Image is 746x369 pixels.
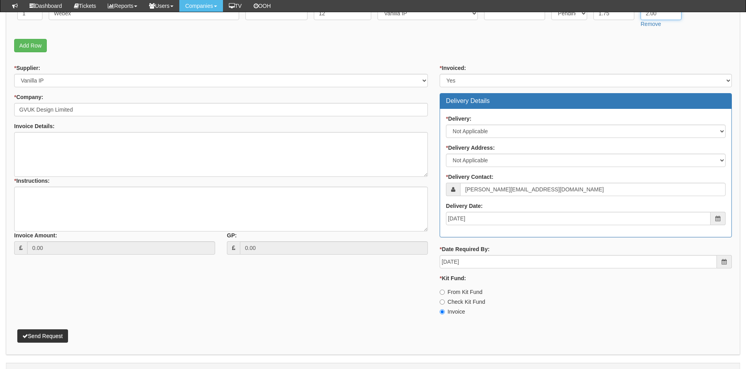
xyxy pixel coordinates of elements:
[440,298,485,306] label: Check Kit Fund
[440,308,465,316] label: Invoice
[14,64,40,72] label: Supplier:
[14,231,57,239] label: Invoice Amount:
[446,202,483,210] label: Delivery Date:
[440,288,483,296] label: From Kit Fund
[446,97,726,105] h3: Delivery Details
[440,245,490,253] label: Date Required By:
[14,122,55,130] label: Invoice Details:
[446,144,495,152] label: Delivery Address:
[446,173,494,181] label: Delivery Contact:
[440,309,445,314] input: Invoice
[14,93,43,101] label: Company:
[641,21,661,27] a: Remove
[440,299,445,305] input: Check Kit Fund
[440,274,466,282] label: Kit Fund:
[440,290,445,295] input: From Kit Fund
[14,39,47,52] a: Add Row
[440,64,466,72] label: Invoiced:
[227,231,237,239] label: GP:
[446,115,472,123] label: Delivery:
[17,329,68,343] button: Send Request
[14,177,50,185] label: Instructions:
